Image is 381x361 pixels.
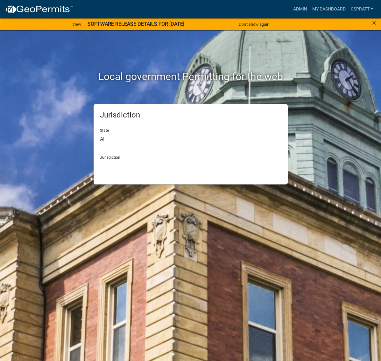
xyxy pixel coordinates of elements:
[88,21,184,27] strong: SOFTWARE RELEASE DETAILS FOR [DATE]
[291,3,310,15] a: Admin
[70,19,84,30] a: View
[310,3,348,15] a: My Dashboard
[236,19,272,30] button: Don't show again
[372,19,376,27] button: Close
[348,3,376,15] a: cspratt
[372,18,376,27] span: ×
[100,110,281,120] h5: Jurisdiction
[43,70,339,83] h2: Local government Permitting for the web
